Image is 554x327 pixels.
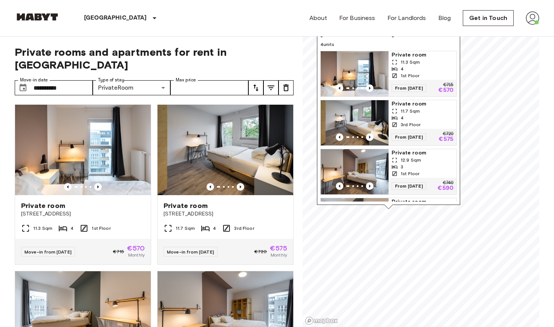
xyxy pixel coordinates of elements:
span: 4 [213,225,216,232]
span: 11.7 Sqm [176,225,195,232]
p: €715 [443,83,453,87]
a: Marketing picture of unit DE-01-12-003-01QPrevious imagePrevious imagePrivate room[STREET_ADDRESS... [15,104,151,265]
span: Private room [164,201,208,210]
div: PrivateRoom [93,80,171,95]
label: Type of stay [98,77,124,83]
span: Private room [392,100,453,108]
span: Monthly [271,252,287,258]
span: €570 [127,245,145,252]
span: 3 [401,163,403,170]
span: Private room [392,51,453,59]
a: For Business [339,14,375,23]
button: Previous image [336,182,343,190]
button: Previous image [237,183,244,191]
span: 1st Floor [401,72,419,79]
span: [STREET_ADDRESS] [21,210,145,218]
label: Max price [176,77,196,83]
button: Previous image [64,183,72,191]
p: €590 [438,185,453,191]
span: 11.7 Sqm [401,108,420,115]
span: 4 [401,66,404,72]
a: Marketing picture of unit DE-01-12-010-03QPrevious imagePrevious imagePrivate room11.7 Sqm43rd Fl... [320,100,457,146]
span: Private rooms and apartments for rent in [GEOGRAPHIC_DATA] [15,46,294,71]
span: 1st Floor [92,225,110,232]
span: From [DATE] [392,84,426,92]
img: Marketing picture of unit DE-01-12-002-02Q [321,149,389,194]
p: €720 [443,132,453,136]
img: Marketing picture of unit DE-01-12-003-01Q [15,105,151,195]
span: 3rd Floor [401,121,421,128]
span: Private room [392,149,453,157]
span: 4 [401,115,404,121]
button: Previous image [94,183,102,191]
span: From [DATE] [392,133,426,141]
img: Marketing picture of unit DE-01-12-010-03Q [158,105,293,195]
button: tune [263,80,279,95]
img: Marketing picture of unit DE-01-12-011-03Q [321,198,389,243]
p: [GEOGRAPHIC_DATA] [84,14,147,23]
span: 11.3 Sqm [401,59,420,66]
label: Move-in date [20,77,48,83]
a: Marketing picture of unit DE-01-12-003-01QPrevious imagePrevious imagePrivate room11.3 Sqm41st Fl... [320,51,457,97]
span: €575 [270,245,287,252]
a: For Landlords [387,14,426,23]
button: Previous image [336,133,343,141]
button: Previous image [366,182,373,190]
span: Move-in from [DATE] [24,249,72,255]
a: Marketing picture of unit DE-01-12-010-03QPrevious imagePrevious imagePrivate room[STREET_ADDRESS... [157,104,294,265]
a: About [309,14,327,23]
span: 4 units [320,41,457,48]
span: Monthly [128,252,145,258]
button: tune [279,80,294,95]
span: From [DATE] [392,182,426,190]
p: €740 [443,181,453,185]
span: 11.3 Sqm [33,225,52,232]
button: Previous image [336,84,343,92]
button: Previous image [207,183,214,191]
span: [STREET_ADDRESS] [164,210,287,218]
span: €720 [254,248,267,255]
span: Private room [21,201,65,210]
span: €715 [113,248,124,255]
img: Marketing picture of unit DE-01-12-003-01Q [321,51,389,96]
a: Marketing picture of unit DE-01-12-002-02QPrevious imagePrevious imagePrivate room12.9 Sqm31st Fl... [320,149,457,195]
button: Previous image [366,133,373,141]
span: 4 [70,225,73,232]
span: 1st Floor [401,170,419,177]
img: Marketing picture of unit DE-01-12-010-03Q [321,100,389,145]
p: €570 [438,87,453,93]
a: Get in Touch [463,10,514,26]
img: avatar [526,11,539,25]
span: Private room [392,198,453,206]
span: Move-in from [DATE] [167,249,214,255]
button: tune [248,80,263,95]
a: Blog [438,14,451,23]
div: Map marker [317,17,460,209]
p: €575 [439,136,453,142]
button: Choose date, selected date is 1 Sep 2025 [15,80,31,95]
a: Marketing picture of unit DE-01-12-011-03QPrevious imagePrevious imagePrivate room12.7 Sqm34th Fl... [320,198,457,244]
span: 3rd Floor [234,225,254,232]
button: Previous image [366,84,373,92]
img: Habyt [15,13,60,21]
a: Mapbox logo [305,316,338,325]
span: 12.9 Sqm [401,157,421,163]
